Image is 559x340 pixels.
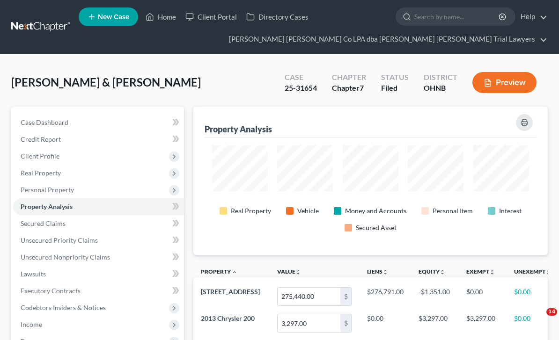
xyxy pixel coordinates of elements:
[278,288,340,305] input: 0.00
[201,268,237,275] a: Property expand_less
[285,83,317,94] div: 25-31654
[232,269,237,275] i: expand_less
[345,206,406,216] div: Money and Accounts
[466,268,495,275] a: Exemptunfold_more
[516,8,547,25] a: Help
[381,72,409,83] div: Status
[21,118,68,126] span: Case Dashboard
[545,269,551,275] i: unfold_more
[201,288,260,296] span: [STREET_ADDRESS]
[489,269,495,275] i: unfold_more
[21,270,46,278] span: Lawsuits
[21,253,110,261] span: Unsecured Nonpriority Claims
[285,72,317,83] div: Case
[21,203,73,210] span: Property Analysis
[21,135,61,143] span: Credit Report
[141,8,181,25] a: Home
[472,72,537,93] button: Preview
[411,283,459,310] td: -$1,351.00
[332,83,366,94] div: Chapter
[360,83,364,92] span: 7
[13,114,184,131] a: Case Dashboard
[13,131,184,148] a: Credit Report
[13,266,184,282] a: Lawsuits
[13,282,184,299] a: Executory Contracts
[340,288,352,305] div: $
[382,269,388,275] i: unfold_more
[21,304,106,311] span: Codebtors Insiders & Notices
[546,308,557,316] span: 14
[295,269,301,275] i: unfold_more
[21,152,59,160] span: Client Profile
[433,206,473,216] div: Personal Item
[13,232,184,249] a: Unsecured Priority Claims
[201,314,255,322] span: 2013 Chrysler 200
[507,283,559,310] td: $0.00
[181,8,242,25] a: Client Portal
[367,268,388,275] a: Liensunfold_more
[360,283,411,310] td: $276,791.00
[419,268,445,275] a: Equityunfold_more
[224,31,547,48] a: [PERSON_NAME] [PERSON_NAME] Co LPA dba [PERSON_NAME] [PERSON_NAME] Trial Lawyers
[13,198,184,215] a: Property Analysis
[205,123,272,135] div: Property Analysis
[356,223,397,232] div: Secured Asset
[231,206,271,216] div: Real Property
[11,75,201,89] span: [PERSON_NAME] & [PERSON_NAME]
[332,72,366,83] div: Chapter
[414,8,500,25] input: Search by name...
[21,219,66,227] span: Secured Claims
[527,308,550,331] iframe: Intercom live chat
[21,236,98,244] span: Unsecured Priority Claims
[21,186,74,194] span: Personal Property
[424,72,457,83] div: District
[499,206,522,216] div: Interest
[21,287,81,295] span: Executory Contracts
[340,314,352,332] div: $
[297,206,319,216] div: Vehicle
[424,83,457,94] div: OHNB
[21,320,42,328] span: Income
[514,268,551,275] a: Unexemptunfold_more
[277,268,301,275] a: Valueunfold_more
[278,314,340,332] input: 0.00
[13,215,184,232] a: Secured Claims
[411,310,459,337] td: $3,297.00
[507,310,559,337] td: $0.00
[459,283,507,310] td: $0.00
[360,310,411,337] td: $0.00
[21,169,61,177] span: Real Property
[13,249,184,266] a: Unsecured Nonpriority Claims
[440,269,445,275] i: unfold_more
[459,310,507,337] td: $3,297.00
[242,8,313,25] a: Directory Cases
[98,14,129,21] span: New Case
[381,83,409,94] div: Filed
